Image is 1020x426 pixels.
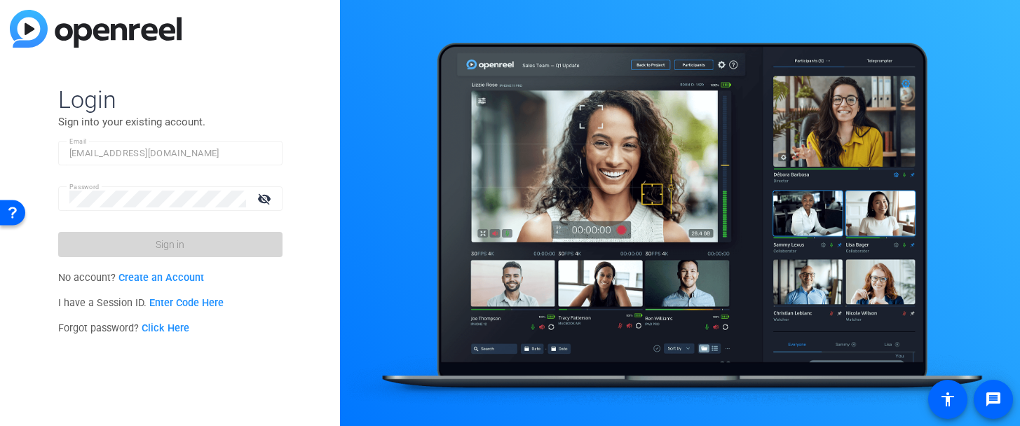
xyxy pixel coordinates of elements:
mat-icon: accessibility [939,391,956,408]
p: Sign into your existing account. [58,114,283,130]
a: Enter Code Here [149,297,224,309]
img: blue-gradient.svg [10,10,182,48]
mat-icon: visibility_off [249,188,283,209]
mat-label: Email [69,137,87,145]
span: I have a Session ID. [58,297,224,309]
span: Login [58,85,283,114]
mat-icon: message [985,391,1002,408]
mat-label: Password [69,183,100,191]
a: Create an Account [118,272,204,284]
span: Forgot password? [58,322,190,334]
input: Enter Email Address [69,145,271,162]
span: No account? [58,272,205,284]
a: Click Here [142,322,189,334]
